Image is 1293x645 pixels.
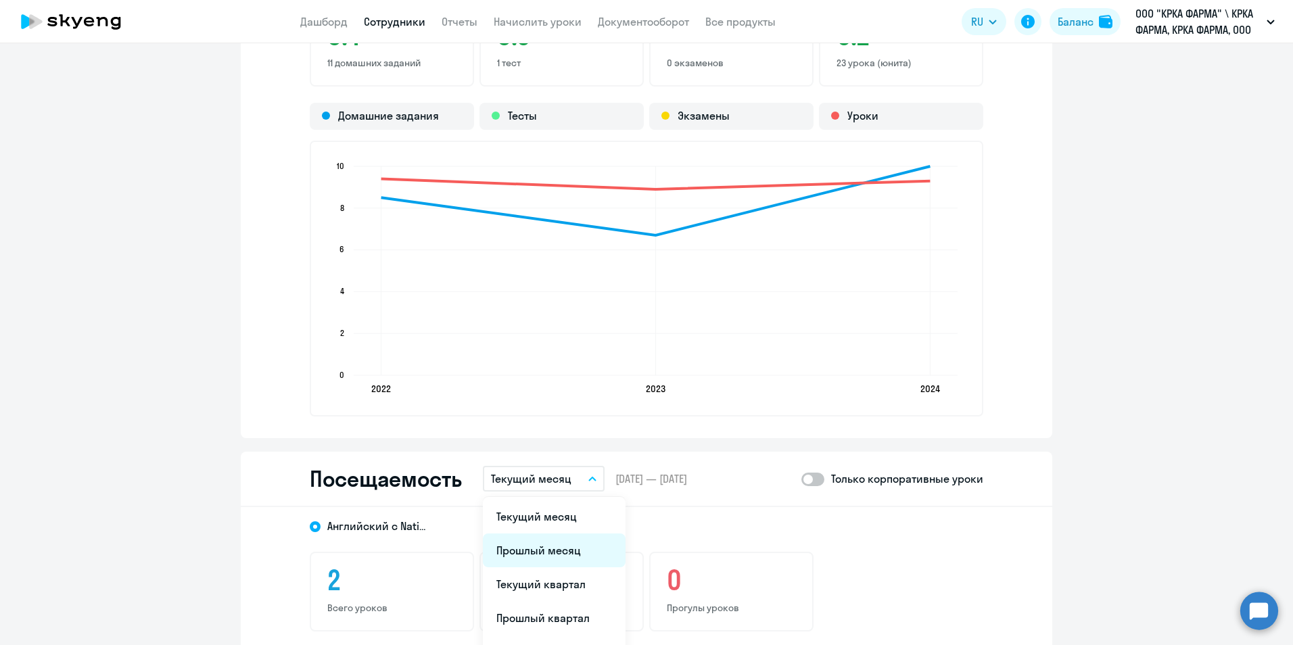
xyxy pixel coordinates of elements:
[667,602,796,614] p: Прогулы уроков
[1099,15,1112,28] img: balance
[327,57,456,69] p: 11 домашних заданий
[339,244,344,254] text: 6
[340,286,344,296] text: 4
[327,602,456,614] p: Всего уроков
[667,564,796,596] h3: 0
[819,103,983,130] div: Уроки
[1129,5,1282,38] button: ООО "КРКА ФАРМА" \ КРКА ФАРМА, КРКА ФАРМА, ООО
[340,328,344,338] text: 2
[442,15,477,28] a: Отчеты
[310,465,461,492] h2: Посещаемость
[1135,5,1261,38] p: ООО "КРКА ФАРМА" \ КРКА ФАРМА, КРКА ФАРМА, ООО
[337,161,344,171] text: 10
[371,383,391,395] text: 2022
[598,15,689,28] a: Документооборот
[327,564,456,596] h3: 2
[962,8,1006,35] button: RU
[1058,14,1094,30] div: Баланс
[497,19,626,51] h3: 8.9
[646,383,665,395] text: 2023
[327,519,429,533] span: Английский с Native
[837,57,966,69] p: 23 урока (юнита)
[339,370,344,380] text: 0
[837,19,966,51] h3: 9.2
[920,383,940,395] text: 2024
[483,466,605,492] button: Текущий месяц
[340,203,344,213] text: 8
[705,15,776,28] a: Все продукты
[667,57,796,69] p: 0 экзаменов
[1050,8,1121,35] button: Балансbalance
[364,15,425,28] a: Сотрудники
[327,19,456,51] h3: 8.4
[615,471,687,486] span: [DATE] — [DATE]
[667,19,796,51] h3: –
[491,471,571,487] p: Текущий месяц
[479,103,644,130] div: Тесты
[971,14,983,30] span: RU
[310,103,474,130] div: Домашние задания
[300,15,348,28] a: Дашборд
[494,15,582,28] a: Начислить уроки
[831,471,983,487] p: Только корпоративные уроки
[497,57,626,69] p: 1 тест
[649,103,814,130] div: Экзамены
